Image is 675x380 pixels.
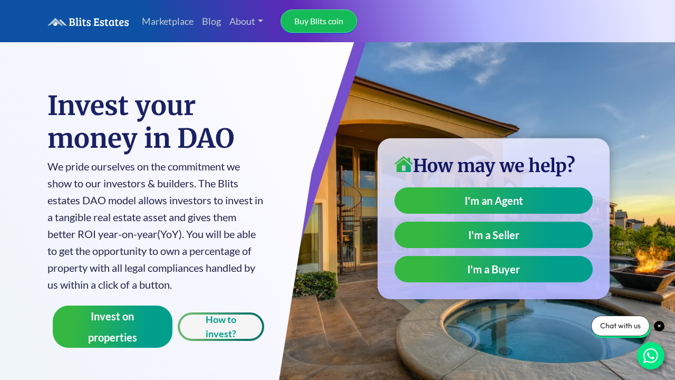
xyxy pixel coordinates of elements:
div: Chat with us [591,316,650,336]
h1: Invest your money in DAO [47,90,264,155]
button: How to invest? [178,312,264,341]
a: I'm an Agent [394,187,593,214]
img: logo.6a08bd47fd1234313fe35534c588d03a.svg [47,17,129,26]
h3: How may we help? [394,155,593,177]
a: I'm a Seller [394,222,593,248]
a: Blog [198,10,225,33]
img: home-icon [394,156,413,172]
button: Invest on properties [53,306,172,348]
a: Marketplace [138,10,198,33]
a: Buy Blits coin [281,9,357,33]
p: We pride ourselves on the commitment we show to our investors & builders. The Blits estates DAO m... [47,158,264,293]
a: I'm a Buyer [394,256,593,282]
a: About [225,10,267,33]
